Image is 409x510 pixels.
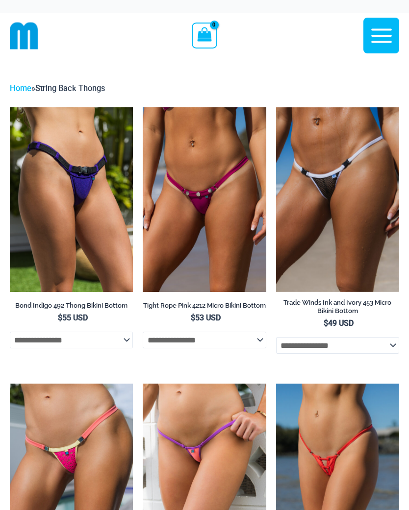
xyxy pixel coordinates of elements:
[276,298,399,315] h2: Trade Winds Ink and Ivory 453 Micro Bikini Bottom
[143,301,266,310] h2: Tight Rope Pink 4212 Micro Bikini Bottom
[58,313,62,322] span: $
[143,107,266,292] a: Tight Rope Pink 319 4212 Micro 01Tight Rope Pink 319 4212 Micro 02Tight Rope Pink 319 4212 Micro 02
[58,313,88,322] bdi: 55 USD
[143,107,266,292] img: Tight Rope Pink 319 4212 Micro 01
[324,318,354,328] bdi: 49 USD
[191,313,221,322] bdi: 53 USD
[324,318,328,328] span: $
[276,298,399,318] a: Trade Winds Ink and Ivory 453 Micro Bikini Bottom
[10,301,133,310] h2: Bond Indigo 492 Thong Bikini Bottom
[35,84,105,93] span: String Back Thongs
[10,107,133,292] a: Bond Indigo 492 Thong Bikini 02Bond Indigo 492 Thong Bikini 03Bond Indigo 492 Thong Bikini 03
[10,301,133,313] a: Bond Indigo 492 Thong Bikini Bottom
[192,23,217,48] a: View Shopping Cart, empty
[276,107,399,292] img: Tradewinds Ink and Ivory 317 Tri Top 453 Micro 03
[10,107,133,292] img: Bond Indigo 492 Thong Bikini 02
[276,107,399,292] a: Tradewinds Ink and Ivory 317 Tri Top 453 Micro 03Tradewinds Ink and Ivory 317 Tri Top 453 Micro 0...
[191,313,195,322] span: $
[10,84,105,93] span: »
[10,84,31,93] a: Home
[143,301,266,313] a: Tight Rope Pink 4212 Micro Bikini Bottom
[10,22,38,50] img: cropped mm emblem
